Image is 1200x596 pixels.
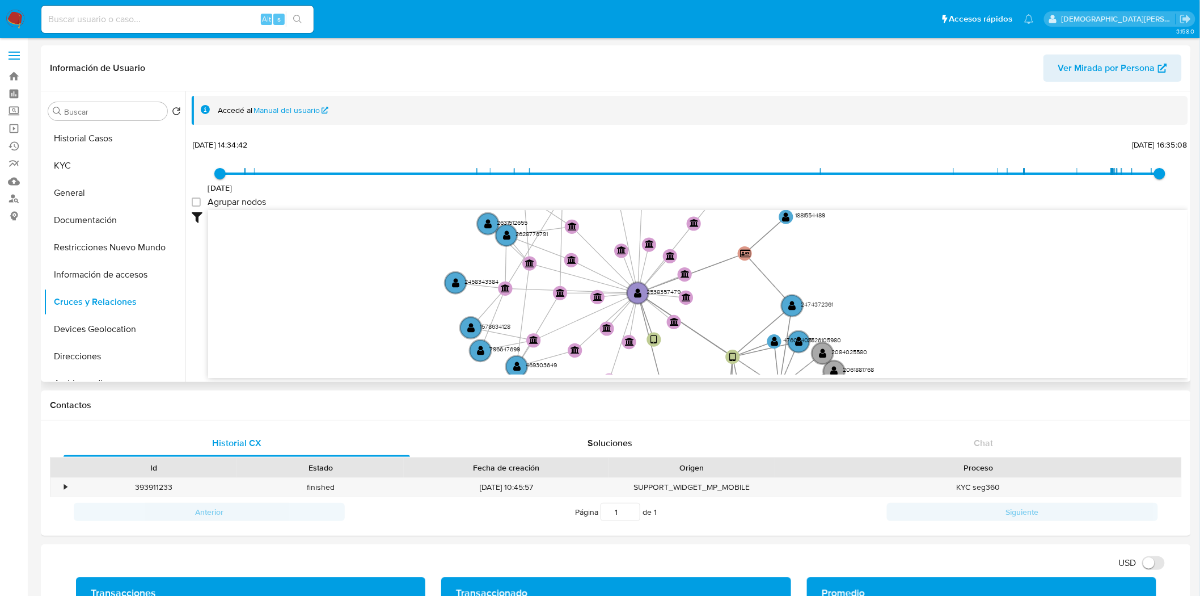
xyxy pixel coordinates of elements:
[64,107,163,117] input: Buscar
[588,436,633,450] span: Soluciones
[681,270,690,278] text: 
[974,436,994,450] span: Chat
[740,249,751,258] text: 
[783,335,813,345] text: 476024051
[286,11,309,27] button: search-icon
[172,107,181,119] button: Volver al orden por defecto
[625,337,634,346] text: 
[529,335,538,344] text: 
[783,462,1173,473] div: Proceso
[70,478,237,497] div: 393911233
[50,62,145,74] h1: Información de Usuario
[783,212,790,223] text: 
[208,196,266,208] span: Agrupar nodos
[513,361,521,372] text: 
[404,478,609,497] div: [DATE] 10:45:57
[212,436,261,450] span: Historial CX
[526,360,557,370] text: 469303649
[801,300,834,309] text: 2474372361
[516,229,548,238] text: 2628776791
[44,288,185,316] button: Cruces y Relaciones
[1062,14,1176,24] p: cristian.porley@mercadolibre.com
[44,370,185,397] button: Archivos adjuntos
[575,503,657,521] span: Página de
[603,324,612,333] text: 
[74,503,345,521] button: Anterior
[795,211,826,220] text: 1881554489
[775,478,1181,497] div: KYC seg360
[729,352,736,363] text: 
[647,287,681,296] text: 2538357479
[690,219,699,228] text: 
[208,182,233,194] span: [DATE]
[650,334,657,345] text: 
[645,240,654,249] text: 
[497,218,527,227] text: 2631512655
[831,347,867,356] text: 2084025580
[1024,14,1034,24] a: Notificaciones
[44,343,185,370] button: Direcciones
[1132,139,1187,150] span: [DATE] 16:35:08
[464,277,498,286] text: 2458343384
[666,251,675,260] text: 
[53,107,62,116] button: Buscar
[277,14,281,24] span: s
[218,105,252,116] span: Accedé al
[1180,13,1191,25] a: Salir
[1043,54,1182,82] button: Ver Mirada por Persona
[477,345,484,356] text: 
[192,198,201,207] input: Agrupar nodos
[44,234,185,261] button: Restricciones Nuevo Mundo
[654,506,657,518] span: 1
[831,366,838,377] text: 
[593,292,602,301] text: 
[480,322,510,331] text: 1578634128
[617,246,626,254] text: 
[635,288,642,299] text: 
[525,259,534,267] text: 
[452,278,459,288] text: 
[44,152,185,179] button: KYC
[41,12,314,27] input: Buscar usuario o caso...
[503,230,510,241] text: 
[616,462,767,473] div: Origen
[245,462,396,473] div: Estado
[609,478,775,497] div: SUPPORT_WIDGET_MP_MOBILE
[795,337,802,347] text: 
[412,462,601,473] div: Fecha de creación
[949,13,1013,25] span: Accesos rápidos
[50,400,1182,411] h1: Contactos
[1058,54,1155,82] span: Ver Mirada por Persona
[237,478,404,497] div: finished
[44,207,185,234] button: Documentación
[484,219,492,229] text: 
[467,322,475,333] text: 
[789,300,796,311] text: 
[571,346,580,354] text: 
[887,503,1158,521] button: Siguiente
[670,317,679,326] text: 
[254,105,329,116] a: Manual del usuario
[568,222,577,230] text: 
[682,293,691,301] text: 
[819,348,826,359] text: 
[64,482,67,493] div: •
[808,336,841,345] text: 2526105980
[843,366,874,375] text: 2061881768
[771,336,778,347] text: 
[556,288,565,297] text: 
[489,345,520,354] text: 796647699
[262,14,271,24] span: Alt
[78,462,229,473] div: Id
[501,284,510,292] text: 
[567,255,576,264] text: 
[193,139,247,150] span: [DATE] 14:34:42
[44,316,185,343] button: Devices Geolocation
[44,125,185,152] button: Historial Casos
[44,261,185,288] button: Información de accesos
[44,179,185,207] button: General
